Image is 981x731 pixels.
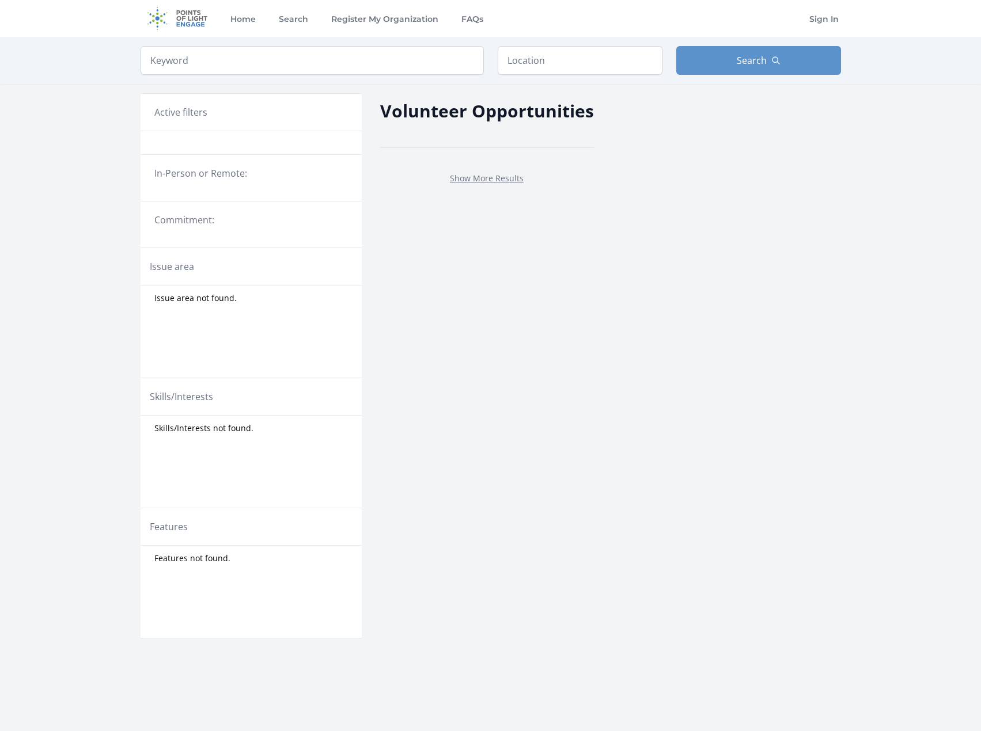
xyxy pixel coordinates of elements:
[737,54,767,67] span: Search
[676,46,841,75] button: Search
[154,166,348,180] legend: In-Person or Remote:
[150,520,188,534] legend: Features
[154,422,253,434] span: Skills/Interests not found.
[141,46,484,75] input: Keyword
[150,260,194,273] legend: Issue area
[154,292,237,304] span: Issue area not found.
[154,105,207,119] h3: Active filters
[498,46,662,75] input: Location
[450,173,524,184] a: Show More Results
[154,553,230,564] span: Features not found.
[150,390,213,403] legend: Skills/Interests
[380,98,594,124] h2: Volunteer Opportunities
[154,213,348,227] legend: Commitment:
